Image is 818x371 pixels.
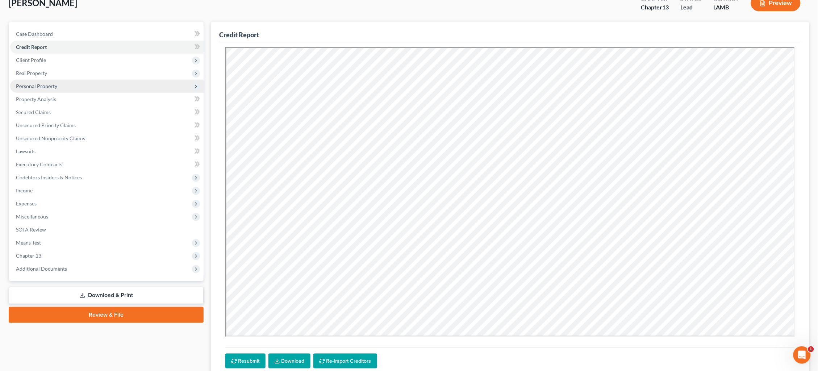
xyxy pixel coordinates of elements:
[16,161,62,167] span: Executory Contracts
[16,239,41,246] span: Means Test
[16,109,51,115] span: Secured Claims
[10,223,204,236] a: SOFA Review
[16,44,47,50] span: Credit Report
[16,122,76,128] span: Unsecured Priority Claims
[16,187,33,193] span: Income
[16,226,46,233] span: SOFA Review
[16,200,37,207] span: Expenses
[16,266,67,272] span: Additional Documents
[10,28,204,41] a: Case Dashboard
[10,132,204,145] a: Unsecured Nonpriority Claims
[268,354,310,369] a: Download
[16,135,85,141] span: Unsecured Nonpriority Claims
[9,307,204,323] a: Review & File
[10,93,204,106] a: Property Analysis
[16,253,41,259] span: Chapter 13
[662,4,669,11] span: 13
[808,346,814,352] span: 1
[16,83,57,89] span: Personal Property
[16,213,48,220] span: Miscellaneous
[16,57,46,63] span: Client Profile
[16,174,82,180] span: Codebtors Insiders & Notices
[16,148,36,154] span: Lawsuits
[10,158,204,171] a: Executory Contracts
[641,3,669,12] div: Chapter
[10,119,204,132] a: Unsecured Priority Claims
[16,70,47,76] span: Real Property
[680,3,702,12] div: Lead
[225,354,266,369] button: Resubmit
[16,31,53,37] span: Case Dashboard
[10,145,204,158] a: Lawsuits
[220,30,259,39] div: Credit Report
[313,354,377,369] button: Re-Import Creditors
[713,3,739,12] div: LAMB
[793,346,811,364] iframe: Intercom live chat
[10,41,204,54] a: Credit Report
[9,287,204,304] a: Download & Print
[10,106,204,119] a: Secured Claims
[16,96,56,102] span: Property Analysis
